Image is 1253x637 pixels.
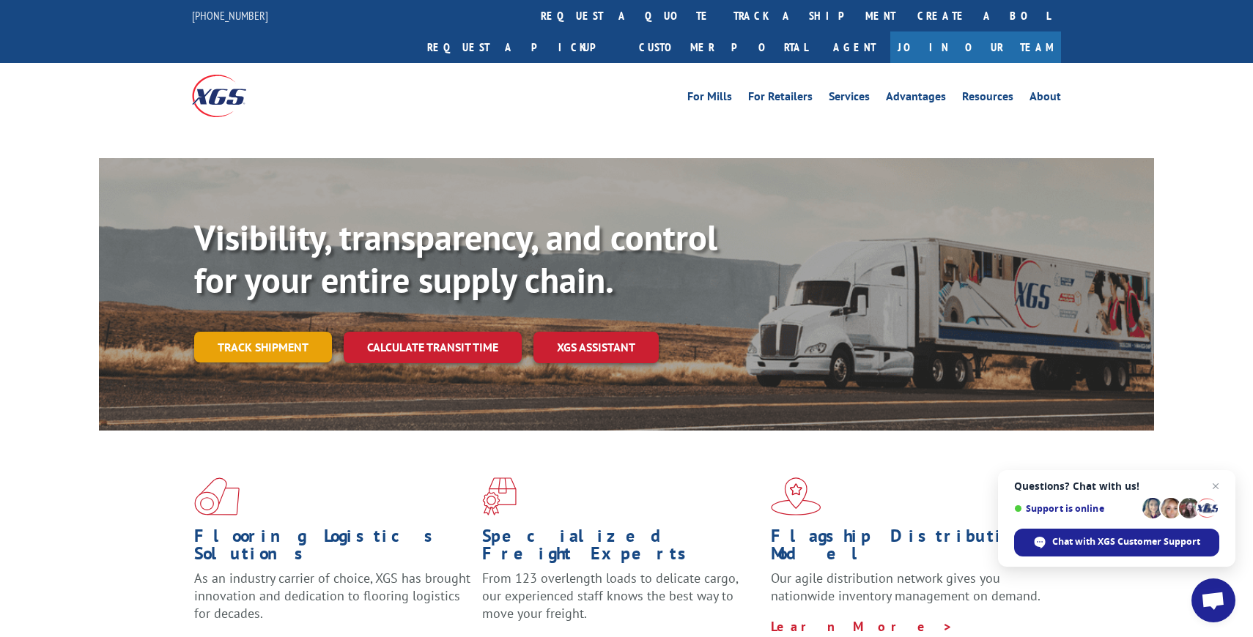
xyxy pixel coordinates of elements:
a: Customer Portal [628,31,818,63]
a: For Retailers [748,91,813,107]
a: Track shipment [194,332,332,362]
span: Questions? Chat with us! [1014,480,1219,492]
a: Learn More > [771,618,953,635]
span: As an industry carrier of choice, XGS has brought innovation and dedication to flooring logistics... [194,570,470,622]
div: Open chat [1191,578,1235,622]
div: Chat with XGS Customer Support [1014,529,1219,556]
img: xgs-icon-flagship-distribution-model-red [771,477,821,515]
h1: Flagship Distribution Model [771,527,1048,570]
p: From 123 overlength loads to delicate cargo, our experienced staff knows the best way to move you... [482,570,759,635]
a: Join Our Team [890,31,1061,63]
span: Chat with XGS Customer Support [1052,535,1200,548]
span: Our agile distribution network gives you nationwide inventory management on demand. [771,570,1041,604]
a: Resources [962,91,1013,107]
img: xgs-icon-total-supply-chain-intelligence-red [194,477,240,515]
h1: Specialized Freight Experts [482,527,759,570]
span: Close chat [1207,477,1224,495]
a: Advantages [886,91,946,107]
a: Agent [818,31,890,63]
a: Services [829,91,870,107]
a: About [1030,91,1061,107]
h1: Flooring Logistics Solutions [194,527,471,570]
a: Calculate transit time [344,332,522,363]
a: Request a pickup [416,31,628,63]
a: For Mills [687,91,732,107]
img: xgs-icon-focused-on-flooring-red [482,477,517,515]
b: Visibility, transparency, and control for your entire supply chain. [194,215,717,302]
a: XGS ASSISTANT [533,332,659,363]
a: [PHONE_NUMBER] [192,8,268,23]
span: Support is online [1014,503,1137,514]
